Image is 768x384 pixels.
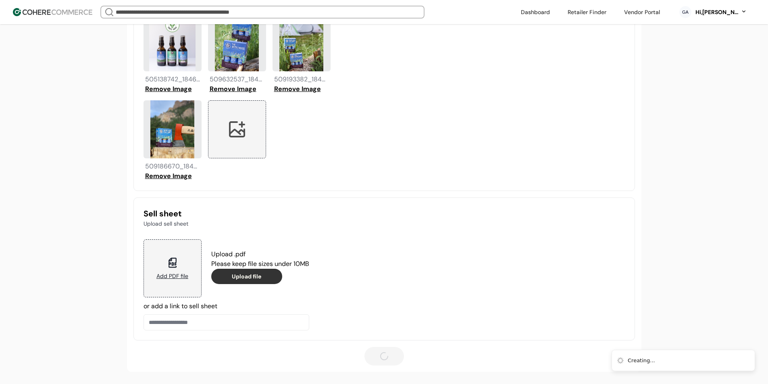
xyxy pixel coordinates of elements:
img: https://eyrgwctjnbjddggtfjtb.supabase.co/storage/v1/object/public/cohere/1e4e3ee7-738a-4ac3-b71c-... [144,100,202,158]
div: 505138742_18461546716079668_2687729389904435956_n_26076f_.jpg [144,75,202,84]
img: https://eyrgwctjnbjddggtfjtb.supabase.co/storage/v1/object/public/cohere/1e4e3ee7-738a-4ac3-b71c-... [208,13,266,71]
p: Upload sell sheet [144,220,625,228]
button: Remove Image [144,84,194,94]
button: Upload file [211,269,282,284]
div: Hi, [PERSON_NAME] [695,8,739,17]
button: Remove Image [144,171,194,181]
div: 509186670_18462390490079668_5956495964120532836_n_805343_.jpg [144,162,202,171]
img: Cohere Logo [13,8,92,16]
button: Remove Image [208,84,258,94]
p: Please keep file sizes under 10MB [211,259,309,269]
button: Hi,[PERSON_NAME] [695,8,747,17]
p: Upload .pdf [211,249,309,259]
div: 509632537_18462390481079668_9145606880130602230_n_2a3f34_.jpg [208,75,266,84]
h3: Sell sheet [144,208,625,220]
img: https://eyrgwctjnbjddggtfjtb.supabase.co/storage/v1/object/public/cohere/1e4e3ee7-738a-4ac3-b71c-... [273,13,331,71]
img: https://eyrgwctjnbjddggtfjtb.supabase.co/storage/v1/object/public/cohere/1e4e3ee7-738a-4ac3-b71c-... [144,13,202,71]
div: Creating... [628,357,655,365]
div: Add PDF file [156,272,188,280]
div: 509193382_18462390499079668_7616070814380064325_n_bb0b95_.jpg [273,75,331,84]
button: Remove Image [273,84,323,94]
label: or add a link to sell sheet [144,302,217,310]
